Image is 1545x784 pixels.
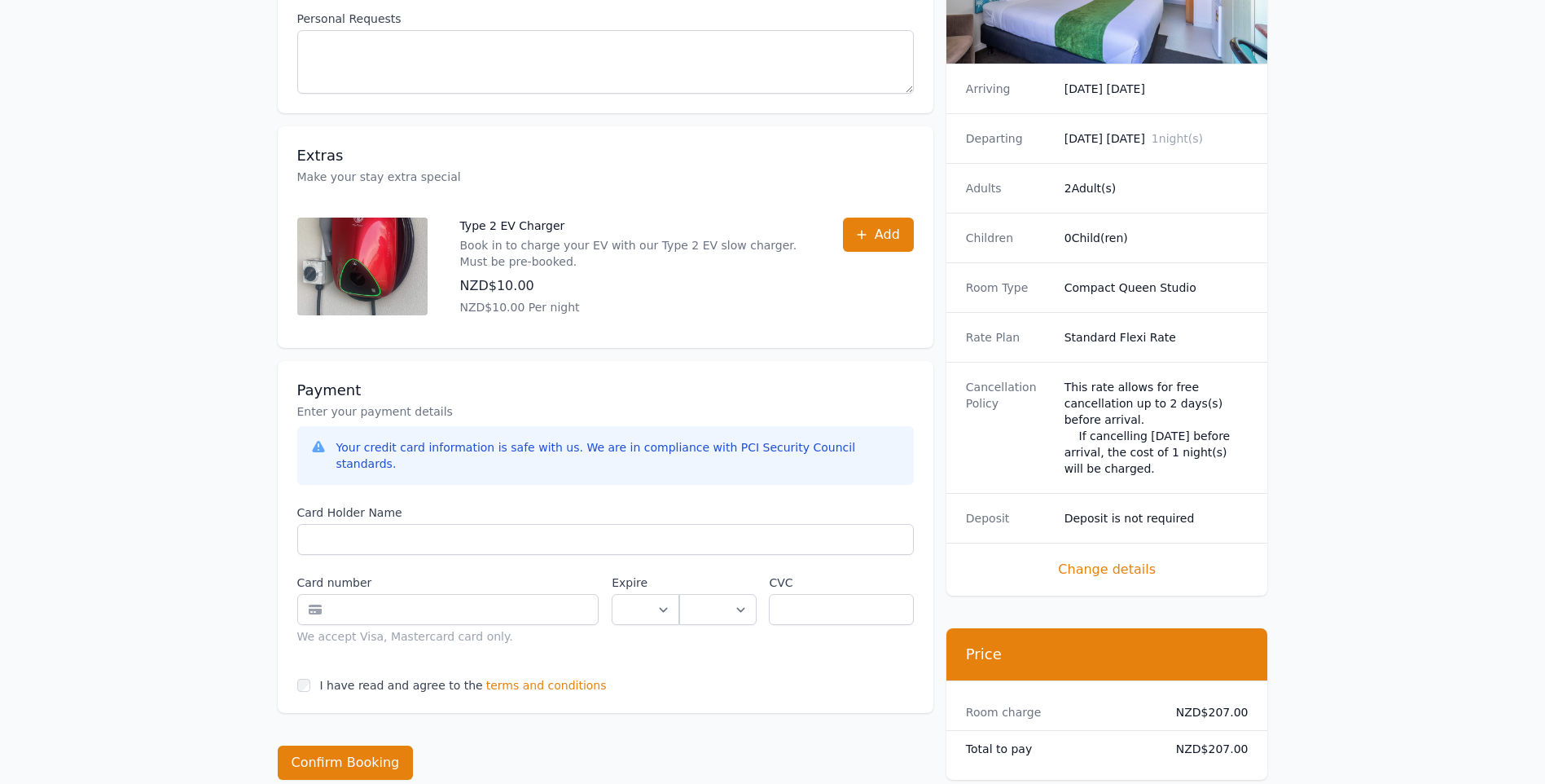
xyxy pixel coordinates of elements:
[278,746,414,780] button: Confirm Booking
[1064,379,1249,477] div: This rate allows for free cancellation up to 2 days(s) before arrival. If cancelling [DATE] befor...
[769,575,913,591] label: CVC
[297,218,428,315] img: Type 2 EV Charger
[679,575,756,591] label: .
[1163,741,1249,757] dd: NZD$207.00
[1064,329,1249,346] dd: Standard Flexi Rate
[966,645,1249,664] h3: Price
[966,81,1051,97] dt: Arriving
[320,679,483,692] label: I have read and agree to the
[1064,510,1249,526] dd: Deposit is not required
[612,575,679,591] label: Expire
[460,276,810,296] p: NZD$10.00
[297,381,914,400] h3: Payment
[966,180,1051,196] dt: Adults
[1064,81,1249,97] dd: [DATE] [DATE]
[297,11,914,27] label: Personal Requests
[875,225,900,244] span: Add
[297,504,914,521] label: Card Holder Name
[297,403,914,420] p: Enter your payment details
[966,280,1051,296] dt: Room Type
[1064,180,1249,196] dd: 2 Adult(s)
[486,677,607,694] span: terms and conditions
[460,237,810,270] p: Book in to charge your EV with our Type 2 EV slow charger. Must be pre-booked.
[1163,704,1249,720] dd: NZD$207.00
[966,560,1249,579] span: Change details
[1152,132,1203,145] span: 1 night(s)
[966,741,1150,757] dt: Total to pay
[966,510,1051,526] dt: Deposit
[966,230,1051,246] dt: Children
[966,130,1051,147] dt: Departing
[843,218,914,252] button: Add
[297,628,599,645] div: We accept Visa, Mastercard card only.
[1064,230,1249,246] dd: 0 Child(ren)
[460,299,810,315] p: NZD$10.00 Per night
[460,218,810,234] p: Type 2 EV Charger
[1064,130,1249,147] dd: [DATE] [DATE]
[336,439,901,472] div: Your credit card information is safe with us. We are in compliance with PCI Security Council stan...
[1064,280,1249,296] dd: Compact Queen Studio
[297,146,914,165] h3: Extras
[966,329,1051,346] dt: Rate Plan
[297,169,914,185] p: Make your stay extra special
[966,704,1150,720] dt: Room charge
[297,575,599,591] label: Card number
[966,379,1051,477] dt: Cancellation Policy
